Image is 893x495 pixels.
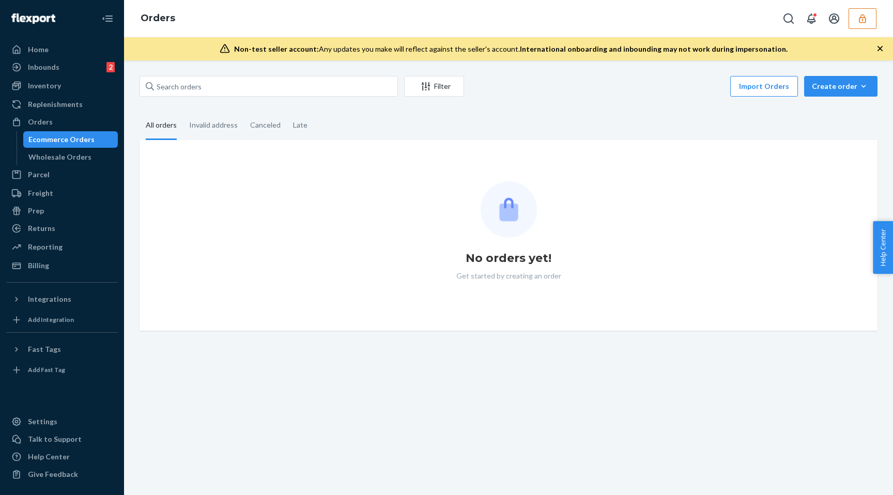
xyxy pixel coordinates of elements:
div: Create order [812,81,870,91]
a: Inbounds2 [6,59,118,75]
div: Inbounds [28,62,59,72]
div: Canceled [250,112,281,138]
div: Home [28,44,49,55]
div: Integrations [28,294,71,304]
a: Replenishments [6,96,118,113]
a: Orders [141,12,175,24]
div: Orders [28,117,53,127]
a: Billing [6,257,118,274]
button: Import Orders [730,76,798,97]
div: All orders [146,112,177,140]
a: Home [6,41,118,58]
a: Orders [6,114,118,130]
a: Add Fast Tag [6,362,118,378]
button: Open notifications [801,8,822,29]
div: Any updates you make will reflect against the seller's account. [234,44,788,54]
div: Prep [28,206,44,216]
span: Non-test seller account: [234,44,319,53]
div: Billing [28,260,49,271]
a: Add Integration [6,312,118,328]
div: Talk to Support [28,434,82,444]
div: 2 [106,62,115,72]
ol: breadcrumbs [132,4,183,34]
div: Wholesale Orders [28,152,91,162]
a: Help Center [6,448,118,465]
img: Empty list [481,181,537,238]
button: Close Navigation [97,8,118,29]
a: Reporting [6,239,118,255]
button: Fast Tags [6,341,118,358]
div: Replenishments [28,99,83,110]
button: Help Center [873,221,893,274]
div: Settings [28,416,57,427]
a: Ecommerce Orders [23,131,118,148]
div: Late [293,112,307,138]
a: Parcel [6,166,118,183]
div: Add Fast Tag [28,365,65,374]
img: Flexport logo [11,13,55,24]
div: Help Center [28,452,70,462]
button: Create order [804,76,877,97]
span: International onboarding and inbounding may not work during impersonation. [520,44,788,53]
div: Parcel [28,169,50,180]
a: Freight [6,185,118,202]
div: Freight [28,188,53,198]
a: Inventory [6,78,118,94]
a: Settings [6,413,118,430]
div: Filter [405,81,464,91]
div: Give Feedback [28,469,78,479]
div: Reporting [28,242,63,252]
div: Fast Tags [28,344,61,354]
button: Integrations [6,291,118,307]
a: Prep [6,203,118,219]
div: Add Integration [28,315,74,324]
div: Invalid address [189,112,238,138]
input: Search orders [140,76,398,97]
button: Open Search Box [778,8,799,29]
button: Give Feedback [6,466,118,483]
a: Returns [6,220,118,237]
p: Get started by creating an order [456,271,561,281]
div: Inventory [28,81,61,91]
h1: No orders yet! [466,250,551,267]
div: Ecommerce Orders [28,134,95,145]
button: Open account menu [824,8,844,29]
button: Talk to Support [6,431,118,447]
a: Wholesale Orders [23,149,118,165]
button: Filter [404,76,464,97]
div: Returns [28,223,55,234]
